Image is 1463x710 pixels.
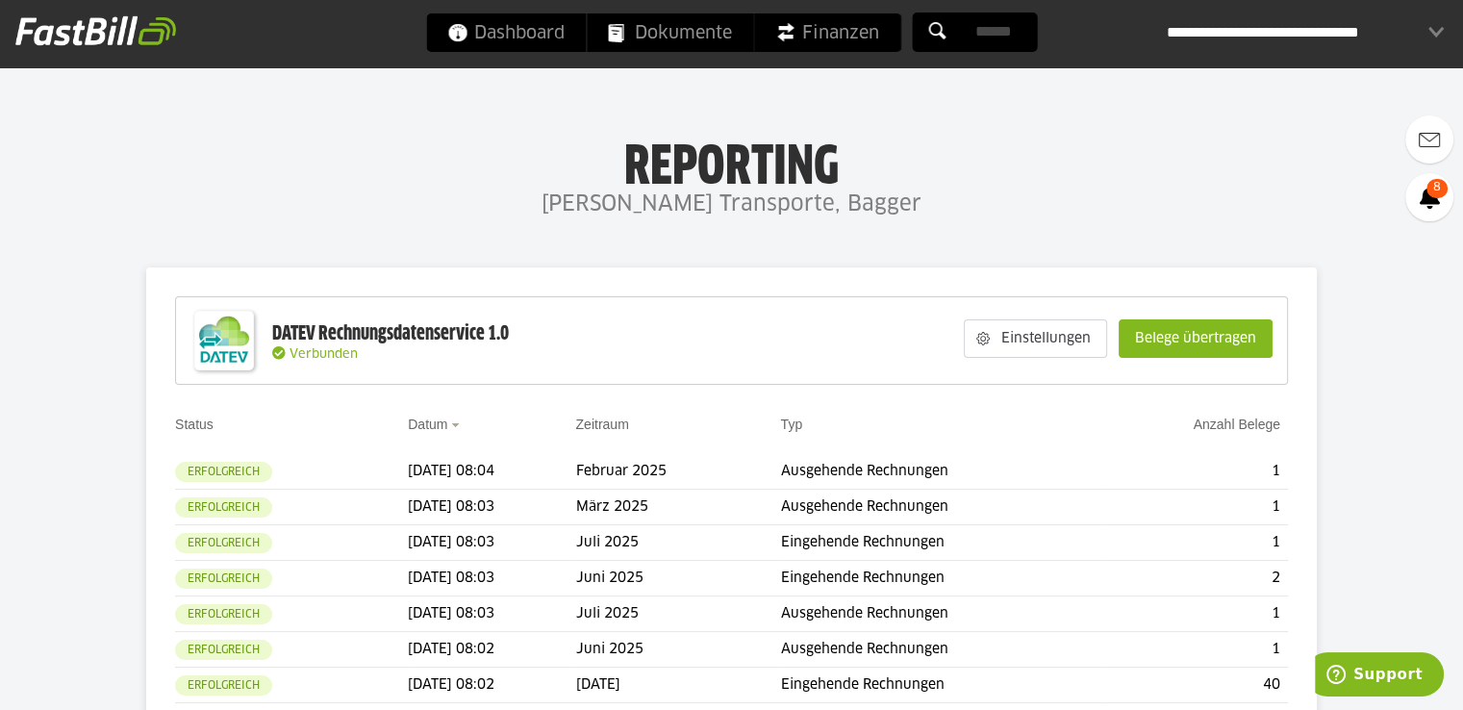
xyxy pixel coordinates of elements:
[1104,668,1287,703] td: 40
[175,497,272,518] sl-badge: Erfolgreich
[781,668,1105,703] td: Eingehende Rechnungen
[408,417,447,432] a: Datum
[451,423,464,427] img: sort_desc.gif
[447,13,565,52] span: Dashboard
[575,525,780,561] td: Juli 2025
[1194,417,1280,432] a: Anzahl Belege
[175,604,272,624] sl-badge: Erfolgreich
[1104,454,1287,490] td: 1
[272,321,509,346] div: DATEV Rechnungsdatenservice 1.0
[575,417,628,432] a: Zeitraum
[15,15,176,46] img: fastbill_logo_white.png
[1315,652,1444,700] iframe: Öffnet ein Widget, in dem Sie weitere Informationen finden
[781,525,1105,561] td: Eingehende Rechnungen
[192,136,1271,186] h1: Reporting
[408,632,575,668] td: [DATE] 08:02
[175,533,272,553] sl-badge: Erfolgreich
[186,302,263,379] img: DATEV-Datenservice Logo
[408,668,575,703] td: [DATE] 08:02
[781,632,1105,668] td: Ausgehende Rechnungen
[1405,173,1453,221] a: 8
[781,454,1105,490] td: Ausgehende Rechnungen
[175,675,272,696] sl-badge: Erfolgreich
[1104,632,1287,668] td: 1
[408,596,575,632] td: [DATE] 08:03
[175,417,214,432] a: Status
[775,13,879,52] span: Finanzen
[575,454,780,490] td: Februar 2025
[575,596,780,632] td: Juli 2025
[175,569,272,589] sl-badge: Erfolgreich
[781,596,1105,632] td: Ausgehende Rechnungen
[781,561,1105,596] td: Eingehende Rechnungen
[964,319,1107,358] sl-button: Einstellungen
[575,632,780,668] td: Juni 2025
[1104,596,1287,632] td: 1
[408,490,575,525] td: [DATE] 08:03
[587,13,753,52] a: Dokumente
[175,640,272,660] sl-badge: Erfolgreich
[175,462,272,482] sl-badge: Erfolgreich
[408,525,575,561] td: [DATE] 08:03
[1119,319,1273,358] sl-button: Belege übertragen
[575,561,780,596] td: Juni 2025
[608,13,732,52] span: Dokumente
[1104,490,1287,525] td: 1
[1104,561,1287,596] td: 2
[408,561,575,596] td: [DATE] 08:03
[1426,179,1448,198] span: 8
[575,490,780,525] td: März 2025
[781,490,1105,525] td: Ausgehende Rechnungen
[426,13,586,52] a: Dashboard
[754,13,900,52] a: Finanzen
[290,348,358,361] span: Verbunden
[1104,525,1287,561] td: 1
[575,668,780,703] td: [DATE]
[781,417,803,432] a: Typ
[408,454,575,490] td: [DATE] 08:04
